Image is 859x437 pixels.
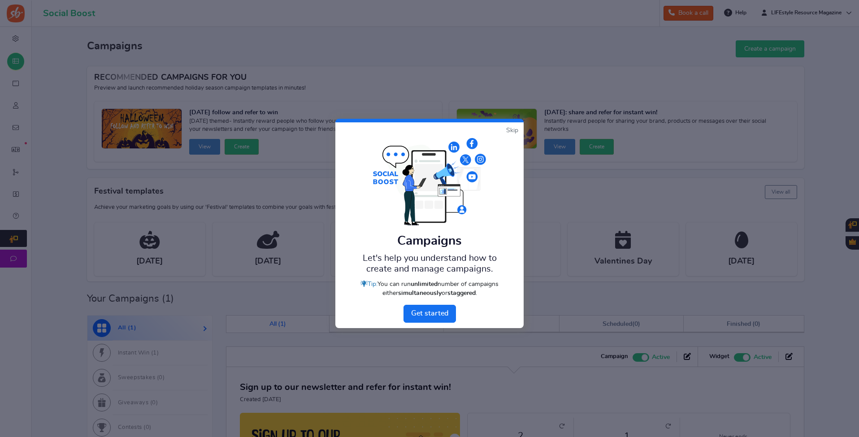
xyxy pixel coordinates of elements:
[411,281,438,287] strong: unlimited
[356,280,503,298] div: Tip:
[356,253,503,274] p: Let's help you understand how to create and manage campaigns.
[506,126,518,135] a: Skip
[356,234,503,248] h5: Campaigns
[447,290,476,296] strong: staggered
[377,281,499,296] span: You can run number of campaigns either or .
[403,305,456,323] a: Next
[398,290,442,296] strong: simultaneously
